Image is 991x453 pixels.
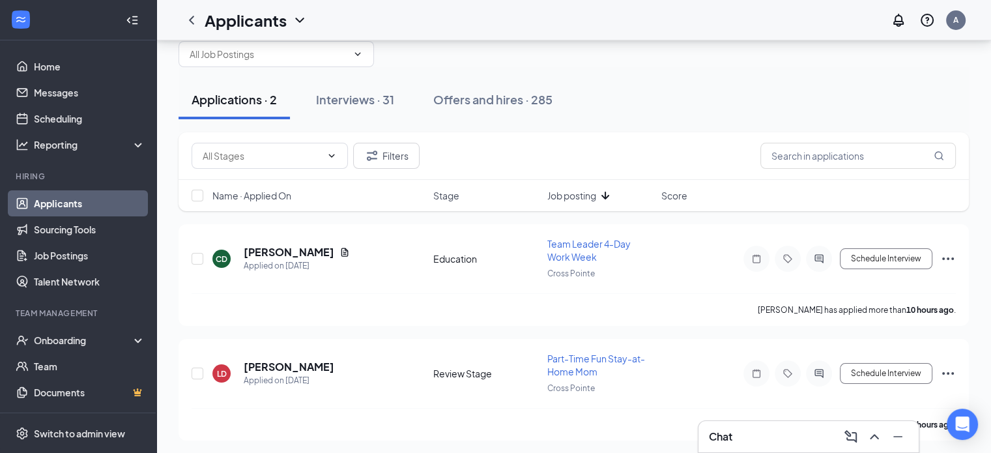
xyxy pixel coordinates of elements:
[597,188,613,203] svg: ArrowDown
[709,430,732,444] h3: Chat
[547,353,645,377] span: Part-Time Fun Stay-at-Home Mom
[843,429,859,445] svg: ComposeMessage
[934,151,944,161] svg: MagnifyingGlass
[16,427,29,440] svg: Settings
[244,259,350,272] div: Applied on [DATE]
[433,189,459,202] span: Stage
[891,12,906,28] svg: Notifications
[352,49,363,59] svg: ChevronDown
[244,374,334,387] div: Applied on [DATE]
[34,53,145,80] a: Home
[840,248,932,269] button: Schedule Interview
[34,334,134,347] div: Onboarding
[661,189,687,202] span: Score
[184,12,199,28] svg: ChevronLeft
[906,420,954,430] b: 14 hours ago
[34,106,145,132] a: Scheduling
[906,305,954,315] b: 10 hours ago
[749,368,764,379] svg: Note
[887,426,908,447] button: Minimize
[547,383,595,393] span: Cross Pointe
[16,334,29,347] svg: UserCheck
[34,269,145,295] a: Talent Network
[433,252,539,265] div: Education
[919,12,935,28] svg: QuestionInfo
[292,12,308,28] svg: ChevronDown
[840,363,932,384] button: Schedule Interview
[205,9,287,31] h1: Applicants
[811,254,827,264] svg: ActiveChat
[244,360,334,374] h5: [PERSON_NAME]
[433,367,539,380] div: Review Stage
[34,379,145,405] a: DocumentsCrown
[34,138,146,151] div: Reporting
[192,91,277,108] div: Applications · 2
[34,427,125,440] div: Switch to admin view
[433,91,553,108] div: Offers and hires · 285
[547,238,631,263] span: Team Leader 4-Day Work Week
[890,429,906,445] svg: Minimize
[339,247,350,257] svg: Document
[190,47,347,61] input: All Job Postings
[16,308,143,319] div: Team Management
[867,429,882,445] svg: ChevronUp
[34,216,145,242] a: Sourcing Tools
[864,426,885,447] button: ChevronUp
[953,14,958,25] div: A
[749,254,764,264] svg: Note
[212,189,291,202] span: Name · Applied On
[14,13,27,26] svg: WorkstreamLogo
[217,368,227,379] div: LD
[940,251,956,267] svg: Ellipses
[811,368,827,379] svg: ActiveChat
[126,14,139,27] svg: Collapse
[353,143,420,169] button: Filter Filters
[316,91,394,108] div: Interviews · 31
[16,171,143,182] div: Hiring
[547,269,595,278] span: Cross Pointe
[203,149,321,163] input: All Stages
[364,148,380,164] svg: Filter
[244,245,334,259] h5: [PERSON_NAME]
[940,366,956,381] svg: Ellipses
[34,80,145,106] a: Messages
[780,368,796,379] svg: Tag
[947,409,978,440] div: Open Intercom Messenger
[16,138,29,151] svg: Analysis
[34,405,145,431] a: SurveysCrown
[760,143,956,169] input: Search in applications
[547,189,596,202] span: Job posting
[780,254,796,264] svg: Tag
[326,151,337,161] svg: ChevronDown
[758,419,956,430] p: [PERSON_NAME] has applied more than .
[34,190,145,216] a: Applicants
[840,426,861,447] button: ComposeMessage
[216,254,227,265] div: CD
[758,304,956,315] p: [PERSON_NAME] has applied more than .
[34,353,145,379] a: Team
[34,242,145,269] a: Job Postings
